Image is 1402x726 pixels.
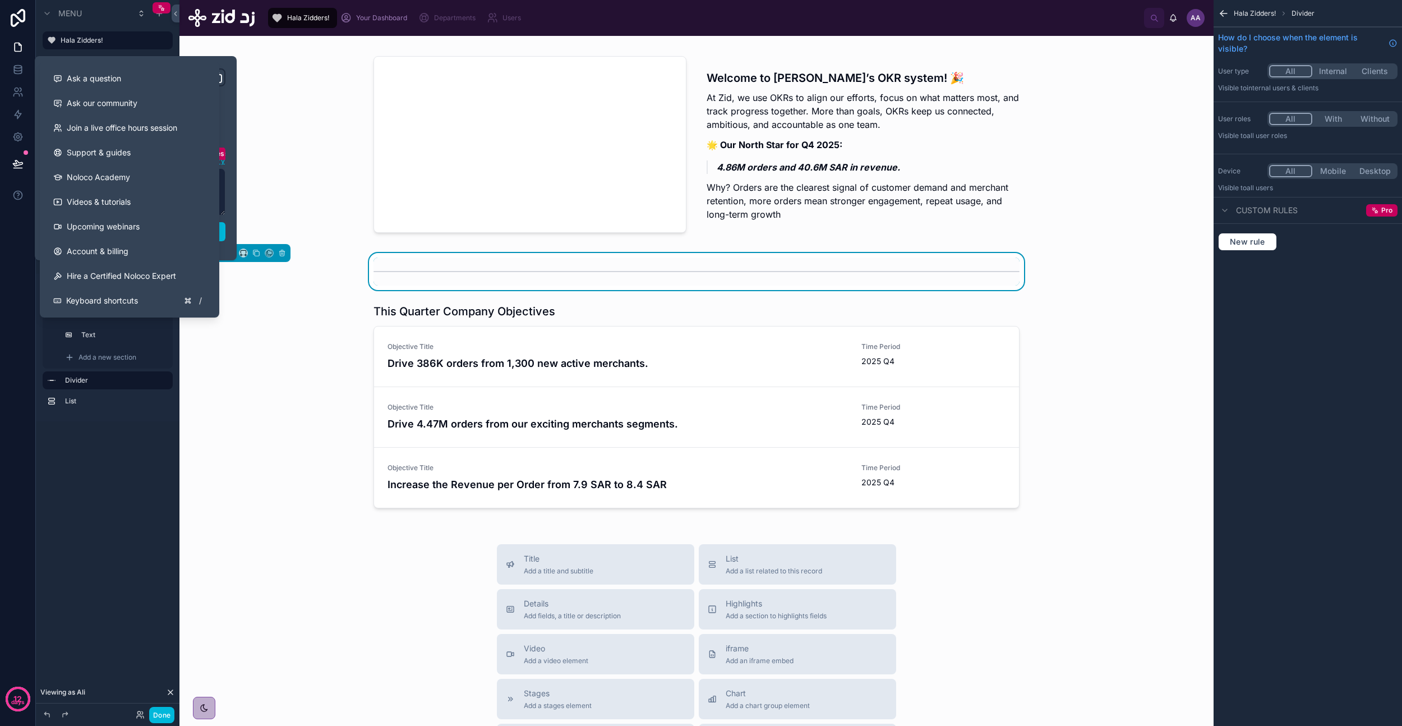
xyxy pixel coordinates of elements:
[79,353,136,362] span: Add a new section
[1218,84,1398,93] p: Visible to
[1218,32,1384,54] span: How do I choose when the element is visible?
[524,612,621,621] span: Add fields, a title or description
[44,239,215,264] a: Account & billing
[1354,65,1396,77] button: Clients
[356,13,407,22] span: Your Dashboard
[726,643,794,654] span: iframe
[1354,113,1396,125] button: Without
[65,376,164,385] label: Divider
[81,330,162,339] label: Text
[1234,9,1276,18] span: Hala Zidders!
[65,397,164,406] label: List
[524,553,593,564] span: Title
[726,701,810,710] span: Add a chart group element
[1218,233,1277,251] button: New rule
[483,8,529,28] a: Users
[58,8,82,19] span: Menu
[1269,113,1312,125] button: All
[497,589,694,629] button: DetailsAdd fields, a title or description
[67,172,130,183] span: Noloco Academy
[1218,131,1398,140] p: Visible to
[726,553,822,564] span: List
[149,707,174,723] button: Done
[699,679,896,719] button: ChartAdd a chart group element
[44,190,215,214] a: Videos & tutorials
[497,544,694,585] button: TitleAdd a title and subtitle
[188,9,255,27] img: App logo
[726,567,822,576] span: Add a list related to this record
[726,656,794,665] span: Add an iframe embed
[726,688,810,699] span: Chart
[502,13,521,22] span: Users
[337,8,415,28] a: Your Dashboard
[66,295,138,306] span: Keyboard shortcuts
[1218,114,1263,123] label: User roles
[67,196,131,208] span: Videos & tutorials
[524,567,593,576] span: Add a title and subtitle
[1312,165,1354,177] button: Mobile
[1247,183,1273,192] span: all users
[1218,32,1398,54] a: How do I choose when the element is visible?
[1292,9,1315,18] span: Divider
[524,643,588,654] span: Video
[67,147,131,158] span: Support & guides
[524,688,592,699] span: Stages
[726,612,827,621] span: Add a section to highlights fields
[44,264,215,288] button: Hire a Certified Noloco Expert
[1354,165,1396,177] button: Desktop
[1218,67,1263,76] label: User type
[44,214,215,239] a: Upcoming webinars
[1247,84,1318,92] span: Internal users & clients
[44,288,215,313] button: Keyboard shortcuts/
[434,13,476,22] span: Departments
[67,98,137,109] span: Ask our community
[67,73,121,84] span: Ask a question
[196,296,205,305] span: /
[36,274,179,421] div: scrollable content
[67,270,176,282] span: Hire a Certified Noloco Expert
[287,13,329,22] span: Hala Zidders!
[13,693,22,705] p: 12
[1312,65,1354,77] button: Internal
[67,221,140,232] span: Upcoming webinars
[40,688,85,697] span: Viewing as Ali
[44,140,215,165] a: Support & guides
[1218,167,1263,176] label: Device
[1269,165,1312,177] button: All
[67,246,128,257] span: Account & billing
[1191,13,1201,22] span: AA
[524,656,588,665] span: Add a video element
[44,66,215,91] button: Ask a question
[268,8,337,28] a: Hala Zidders!
[1225,237,1270,247] span: New rule
[264,6,1144,30] div: scrollable content
[524,701,592,710] span: Add a stages element
[699,589,896,629] button: HighlightsAdd a section to highlights fields
[497,679,694,719] button: StagesAdd a stages element
[44,91,215,116] a: Ask our community
[415,8,483,28] a: Departments
[1218,183,1398,192] p: Visible to
[1236,205,1298,216] span: Custom rules
[11,698,25,707] p: days
[67,122,177,134] span: Join a live office hours session
[61,36,166,45] label: Hala Zidders!
[1381,206,1392,215] span: Pro
[699,634,896,674] button: iframeAdd an iframe embed
[44,165,215,190] a: Noloco Academy
[1269,65,1312,77] button: All
[44,116,215,140] a: Join a live office hours session
[497,634,694,674] button: VideoAdd a video element
[524,598,621,609] span: Details
[726,598,827,609] span: Highlights
[1247,131,1287,140] span: All user roles
[1312,113,1354,125] button: With
[699,544,896,585] button: ListAdd a list related to this record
